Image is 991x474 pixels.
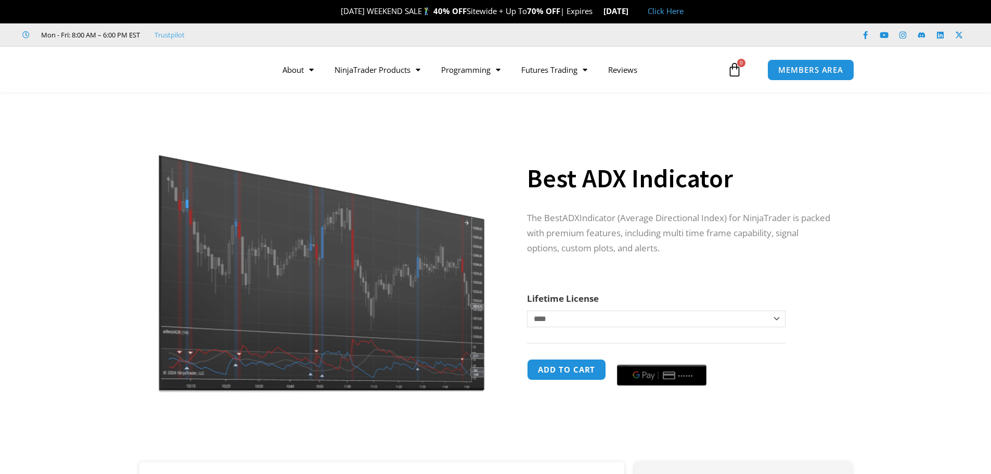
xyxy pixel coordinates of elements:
[330,6,603,16] span: [DATE] WEEKEND SALE Sitewide + Up To | Expires
[767,59,854,81] a: MEMBERS AREA
[433,6,467,16] strong: 40% OFF
[620,212,727,224] span: Average Directional Index)
[603,6,637,16] strong: [DATE]
[155,29,185,41] a: Trustpilot
[511,58,598,82] a: Futures Trading
[324,58,431,82] a: NinjaTrader Products
[527,212,830,254] span: for NinjaTrader is packed with premium features, including multi time frame capability, signal op...
[527,6,560,16] strong: 70% OFF
[778,66,843,74] span: MEMBERS AREA
[154,111,488,394] img: BestADX
[598,58,648,82] a: Reviews
[422,7,430,15] img: 🏌️‍♂️
[527,292,599,304] label: Lifetime License
[629,7,637,15] img: 🏭
[679,372,694,379] text: ••••••
[615,357,709,358] iframe: Secure payment input frame
[617,365,706,386] button: Buy with GPay
[593,7,601,15] img: ⌛
[332,7,340,15] img: 🎉
[527,359,606,380] button: Add to cart
[562,212,580,224] span: ADX
[527,160,831,197] h1: Best ADX Indicator
[527,332,543,340] a: Clear options
[38,29,140,41] span: Mon - Fri: 8:00 AM – 6:00 PM EST
[123,51,235,88] img: LogoAI | Affordable Indicators – NinjaTrader
[580,212,620,224] span: Indicator (
[272,58,324,82] a: About
[272,58,725,82] nav: Menu
[527,212,562,224] span: The Best
[648,6,684,16] a: Click Here
[737,59,745,67] span: 0
[431,58,511,82] a: Programming
[712,55,757,85] a: 0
